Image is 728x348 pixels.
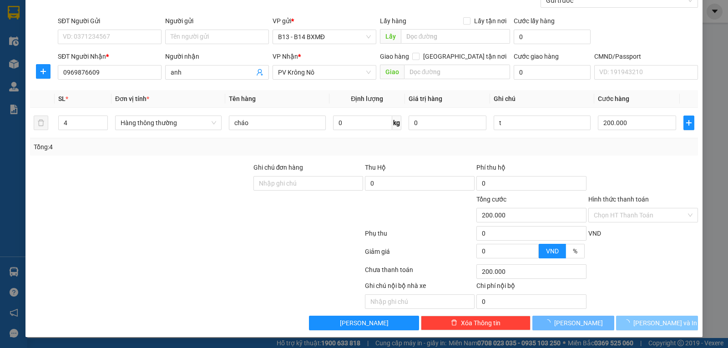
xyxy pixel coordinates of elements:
span: [PERSON_NAME] và In [633,318,697,328]
span: VP Nhận [273,53,298,60]
span: Hàng thông thường [121,116,216,130]
label: Hình thức thanh toán [588,196,649,203]
span: Xóa Thông tin [461,318,500,328]
span: SL [58,95,66,102]
span: B13 - B14 BXMĐ [278,30,371,44]
span: Định lượng [351,95,383,102]
div: SĐT Người Gửi [58,16,162,26]
span: user-add [256,69,263,76]
input: VD: Bàn, Ghế [229,116,326,130]
span: Giao hàng [380,53,409,60]
button: deleteXóa Thông tin [421,316,531,330]
input: Cước lấy hàng [514,30,591,44]
div: Người nhận [165,51,269,61]
button: [PERSON_NAME] [309,316,419,330]
input: Cước giao hàng [514,65,591,80]
button: [PERSON_NAME] và In [616,316,698,330]
span: Nơi gửi: [9,63,19,76]
div: Phí thu hộ [476,162,586,176]
span: PV Cư Jút [91,64,111,69]
div: CMND/Passport [594,51,698,61]
label: Cước lấy hàng [514,17,555,25]
span: Cước hàng [598,95,629,102]
strong: CÔNG TY TNHH [GEOGRAPHIC_DATA] 214 QL13 - P.26 - Q.BÌNH THẠNH - TP HCM 1900888606 [24,15,74,49]
div: Chi phí nội bộ [476,281,586,294]
span: Giá trị hàng [409,95,442,102]
div: VP gửi [273,16,376,26]
input: Dọc đường [401,29,511,44]
span: 11:39:14 [DATE] [86,41,128,48]
button: plus [683,116,694,130]
span: Lấy hàng [380,17,406,25]
span: VND [546,247,559,255]
button: [PERSON_NAME] [532,316,614,330]
span: Đơn vị tính [115,95,149,102]
span: PV Krông Nô [278,66,371,79]
div: Tổng: 4 [34,142,282,152]
div: SĐT Người Nhận [58,51,162,61]
span: Thu Hộ [365,164,386,171]
div: Ghi chú nội bộ nhà xe [365,281,475,294]
span: Lấy [380,29,401,44]
input: Ghi chú đơn hàng [253,176,363,191]
span: plus [684,119,694,126]
span: [PERSON_NAME] [340,318,389,328]
span: Giao [380,65,404,79]
div: Người gửi [165,16,269,26]
span: Tổng cước [476,196,506,203]
button: plus [36,64,51,79]
label: Cước giao hàng [514,53,559,60]
span: [GEOGRAPHIC_DATA] tận nơi [420,51,510,61]
span: B131408250564 [81,34,128,41]
img: logo [9,20,21,43]
input: Nhập ghi chú [365,294,475,309]
strong: BIÊN NHẬN GỬI HÀNG HOÁ [31,55,106,61]
span: loading [544,319,554,326]
label: Ghi chú đơn hàng [253,164,303,171]
span: Nơi nhận: [70,63,84,76]
span: [PERSON_NAME] [554,318,603,328]
th: Ghi chú [490,90,594,108]
div: Phụ thu [364,228,475,244]
span: Tên hàng [229,95,256,102]
div: Giảm giá [364,247,475,262]
span: % [573,247,577,255]
span: plus [36,68,50,75]
button: delete [34,116,48,130]
input: Ghi Chú [494,116,591,130]
input: 0 [409,116,486,130]
input: Dọc đường [404,65,511,79]
span: VND [588,230,601,237]
span: Lấy tận nơi [470,16,510,26]
div: Chưa thanh toán [364,265,475,281]
span: kg [392,116,401,130]
span: loading [623,319,633,326]
span: delete [451,319,457,327]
